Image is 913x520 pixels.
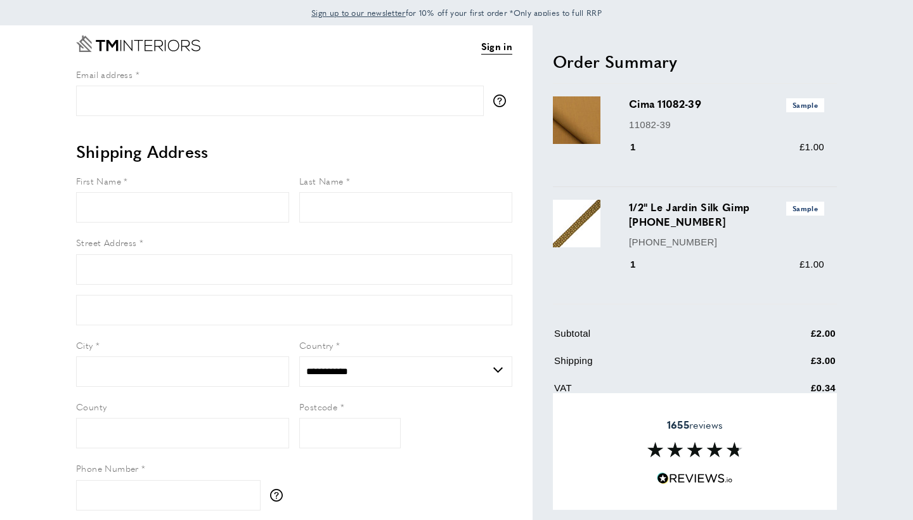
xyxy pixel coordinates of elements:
[299,339,333,351] span: Country
[76,68,133,81] span: Email address
[76,462,139,474] span: Phone Number
[667,417,689,432] strong: 1655
[647,442,742,457] img: Reviews section
[629,96,824,112] h3: Cima 11082-39
[299,174,344,187] span: Last Name
[76,140,512,163] h2: Shipping Address
[76,236,137,249] span: Street Address
[311,7,602,18] span: for 10% off your first order *Only applies to full RRP
[299,400,337,413] span: Postcode
[76,339,93,351] span: City
[800,141,824,152] span: £1.00
[748,380,836,405] td: £0.34
[493,94,512,107] button: More information
[554,353,747,378] td: Shipping
[553,96,600,144] img: Cima 11082-39
[629,235,824,250] p: [PHONE_NUMBER]
[629,117,824,133] p: 11082-39
[76,400,107,413] span: County
[629,200,824,229] h3: 1/2" Le Jardin Silk Gimp [PHONE_NUMBER]
[748,353,836,378] td: £3.00
[554,326,747,351] td: Subtotal
[553,200,600,247] img: 1/2" Le Jardin Silk Gimp 982-41400-24
[554,380,747,405] td: VAT
[270,489,289,502] button: More information
[800,259,824,270] span: £1.00
[629,140,654,155] div: 1
[76,174,121,187] span: First Name
[553,50,837,73] h2: Order Summary
[311,6,406,19] a: Sign up to our newsletter
[76,36,200,52] a: Go to Home page
[311,7,406,18] span: Sign up to our newsletter
[748,326,836,351] td: £2.00
[786,98,824,112] span: Sample
[657,472,733,484] img: Reviews.io 5 stars
[481,39,512,55] a: Sign in
[786,202,824,215] span: Sample
[667,419,723,431] span: reviews
[629,257,654,272] div: 1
